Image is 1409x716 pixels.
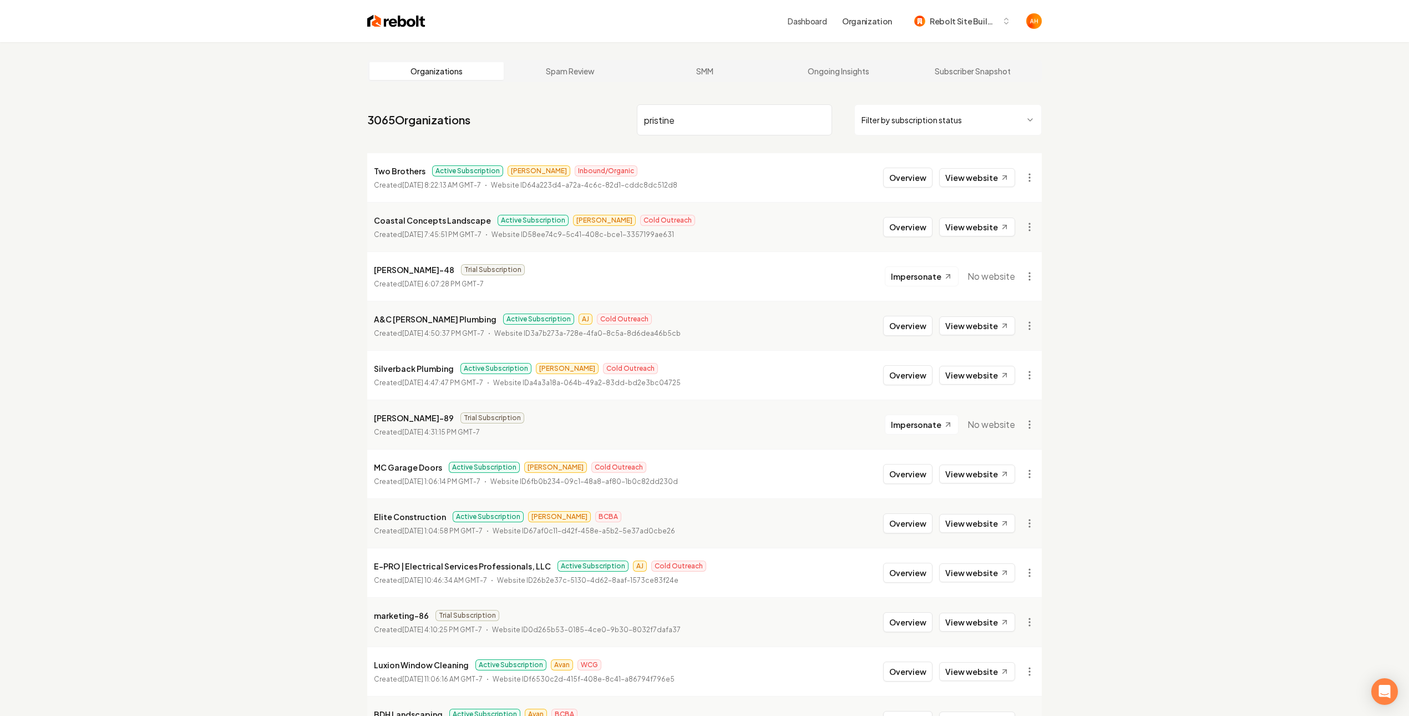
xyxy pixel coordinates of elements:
input: Search by name or ID [637,104,832,135]
img: Rebolt Logo [367,13,425,29]
span: [PERSON_NAME] [573,215,636,226]
p: Created [374,575,487,586]
p: Created [374,624,482,636]
span: Trial Subscription [461,264,525,275]
a: View website [939,316,1015,335]
span: [PERSON_NAME] [528,511,591,522]
button: Open user button [1026,13,1042,29]
div: Open Intercom Messenger [1371,678,1398,705]
p: Created [374,526,483,537]
time: [DATE] 4:50:37 PM GMT-7 [402,329,484,337]
span: [PERSON_NAME] [508,165,570,177]
span: Active Subscription [475,659,546,670]
a: View website [939,366,1015,385]
p: Website ID 64a223d4-a72a-4c6c-82d1-cddc8dc512d8 [491,180,677,191]
a: View website [939,168,1015,187]
p: Coastal Concepts Landscape [374,214,491,227]
span: Cold Outreach [597,314,652,325]
p: Created [374,674,483,685]
p: Website ID f6530c2d-415f-408e-8c41-a86794f796e5 [493,674,675,685]
p: Website ID 58ee74c9-5c41-408c-bce1-3357199ae631 [491,229,674,240]
p: A&C [PERSON_NAME] Plumbing [374,312,496,326]
p: Website ID 26b2e37c-5130-4d62-8aaf-1573ce83f24e [497,575,678,586]
time: [DATE] 7:45:51 PM GMT-7 [402,230,482,239]
p: Website ID 0d265b53-0185-4ce0-9b30-8032f7dafa37 [492,624,681,636]
p: marketing-86 [374,609,429,622]
button: Organization [835,11,899,31]
a: View website [939,563,1015,582]
button: Impersonate [885,415,959,435]
p: Website ID a4a3a18a-064b-49a2-83dd-bd2e3bc04725 [493,377,681,389]
p: Website ID 6fb0b234-09c1-48a8-af80-1b0c82dd230d [490,476,678,487]
button: Overview [883,612,932,632]
span: [PERSON_NAME] [524,462,587,473]
span: Cold Outreach [591,462,646,473]
time: [DATE] 8:22:13 AM GMT-7 [402,181,481,189]
p: Two Brothers [374,164,425,178]
button: Overview [883,662,932,682]
time: [DATE] 11:06:16 AM GMT-7 [402,675,483,683]
button: Overview [883,168,932,188]
span: Active Subscription [453,511,524,522]
button: Impersonate [885,266,959,286]
a: Subscriber Snapshot [905,62,1040,80]
button: Overview [883,217,932,237]
img: Rebolt Site Builder [914,16,925,27]
time: [DATE] 4:47:47 PM GMT-7 [402,379,483,387]
span: BCBA [595,511,621,522]
span: No website [967,270,1015,283]
span: Trial Subscription [460,412,524,423]
a: Organizations [369,62,504,80]
p: Created [374,377,483,389]
a: View website [939,514,1015,533]
span: Active Subscription [498,215,569,226]
a: View website [939,218,1015,236]
a: Ongoing Insights [772,62,906,80]
span: Cold Outreach [640,215,695,226]
p: Website ID 67af0c11-d42f-458e-a5b2-5e37ad0cbe26 [493,526,675,537]
a: 3065Organizations [367,112,470,128]
p: [PERSON_NAME]-89 [374,411,454,425]
p: MC Garage Doors [374,461,442,474]
span: Avan [551,659,573,670]
span: Active Subscription [449,462,520,473]
p: Created [374,279,484,290]
span: Active Subscription [432,165,503,177]
button: Overview [883,365,932,385]
p: Luxion Window Cleaning [374,658,469,672]
span: [PERSON_NAME] [536,363,599,374]
span: Active Subscription [503,314,574,325]
p: E-PRO | Electrical Services Professionals, LLC [374,559,551,573]
a: SMM [637,62,772,80]
p: Website ID 3a7b273a-728e-4fa0-8c5a-8d6dea46b5cb [494,328,681,339]
p: Elite Construction [374,510,446,523]
time: [DATE] 1:06:14 PM GMT-7 [402,477,480,486]
p: Created [374,180,481,191]
button: Overview [883,316,932,336]
p: [PERSON_NAME]-48 [374,263,454,276]
span: AJ [633,561,647,572]
span: Impersonate [891,419,941,430]
time: [DATE] 4:31:15 PM GMT-7 [402,428,480,436]
button: Overview [883,464,932,484]
span: Impersonate [891,271,941,282]
a: View website [939,613,1015,632]
a: Dashboard [788,16,827,27]
button: Overview [883,563,932,583]
button: Overview [883,513,932,533]
p: Silverback Plumbing [374,362,454,375]
a: Spam Review [504,62,638,80]
p: Created [374,328,484,339]
p: Created [374,427,480,438]
span: AJ [579,314,592,325]
span: Active Subscription [460,363,531,374]
time: [DATE] 10:46:34 AM GMT-7 [402,576,487,584]
time: [DATE] 1:04:58 PM GMT-7 [402,527,483,535]
span: Rebolt Site Builder [930,16,997,27]
time: [DATE] 4:10:25 PM GMT-7 [402,626,482,634]
a: View website [939,465,1015,483]
span: Inbound/Organic [575,165,637,177]
span: WCG [577,659,601,670]
span: Cold Outreach [651,561,706,572]
span: Trial Subscription [435,610,499,621]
